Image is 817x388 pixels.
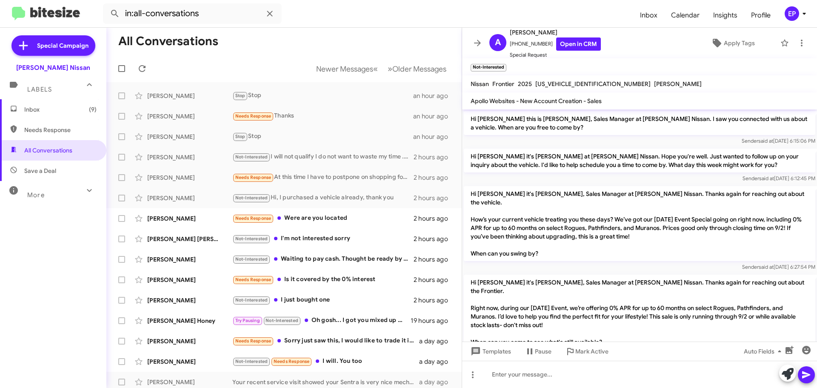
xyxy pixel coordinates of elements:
span: All Conversations [24,146,72,155]
button: Pause [518,344,558,359]
span: Needs Response [235,338,271,344]
button: Templates [462,344,518,359]
div: 2 hours ago [414,153,455,161]
span: Not-Interested [235,154,268,160]
span: Pause [535,344,551,359]
span: Sender [DATE] 6:27:54 PM [742,264,815,270]
div: [PERSON_NAME] [147,296,232,305]
div: [PERSON_NAME] [147,357,232,366]
div: an hour ago [413,112,455,121]
button: Apply Tags [689,35,776,51]
span: Needs Response [235,113,271,119]
a: Inbox [633,3,664,28]
span: Insights [706,3,744,28]
div: At this time I have to postpone on shopping for a new vehicle. I hope you understand [232,172,414,182]
p: Hi [PERSON_NAME] it's [PERSON_NAME], Sales Manager at [PERSON_NAME] Nissan. Thanks again for reac... [464,275,815,350]
span: Save a Deal [24,167,56,175]
div: an hour ago [413,132,455,141]
div: Were are you located [232,213,414,223]
div: a day ago [419,357,455,366]
div: a day ago [419,337,455,345]
span: Try Pausing [235,318,260,323]
div: [PERSON_NAME] [147,276,232,284]
div: EP [785,6,799,21]
a: Special Campaign [11,35,95,56]
span: Labels [27,86,52,93]
span: Newer Messages [316,64,373,74]
span: Sender [DATE] 6:12:45 PM [743,175,815,181]
div: [PERSON_NAME] [147,255,232,264]
span: A [495,36,501,49]
div: a day ago [419,378,455,386]
span: Auto Fields [744,344,785,359]
div: 2 hours ago [414,194,455,202]
span: Not-Interested [235,236,268,241]
span: 2025 [518,80,532,88]
span: Special Request [510,51,601,59]
span: Frontier [492,80,514,88]
span: Not-Interested [235,297,268,303]
div: 2 hours ago [414,296,455,305]
div: Stop [232,132,413,141]
div: [PERSON_NAME] [147,337,232,345]
span: « [373,63,378,74]
div: 2 hours ago [414,173,455,182]
p: Hi [PERSON_NAME] it's [PERSON_NAME], Sales Manager at [PERSON_NAME] Nissan. Thanks again for reac... [464,186,815,261]
span: More [27,191,45,199]
div: Is it covered by the 0% interest [232,275,414,285]
span: Older Messages [392,64,446,74]
span: [PERSON_NAME] [654,80,702,88]
a: Calendar [664,3,706,28]
span: Not-Interested [235,359,268,364]
div: [PERSON_NAME] Honey [147,316,232,325]
span: Needs Response [274,359,310,364]
div: [PERSON_NAME] Nissan [16,63,90,72]
a: Profile [744,3,777,28]
button: Next [383,60,451,78]
div: Waiting to pay cash. Thought be ready by now but broke [PERSON_NAME] then had a fall set back [232,254,414,264]
span: Not-Interested [235,195,268,201]
div: Oh gosh... I got you mixed up with another dealer we bought a jeep from. We live in [US_STATE] no... [232,316,411,325]
div: 2 hours ago [414,214,455,223]
span: Not-Interested [266,318,298,323]
p: Hi [PERSON_NAME] this is [PERSON_NAME], Sales Manager at [PERSON_NAME] Nissan. I saw you connecte... [464,111,815,135]
span: » [388,63,392,74]
span: Nissan [471,80,489,88]
div: [PERSON_NAME] [147,132,232,141]
span: Needs Response [235,216,271,221]
div: I will. You too [232,356,419,366]
span: Sender [DATE] 6:15:06 PM [742,138,815,144]
div: I will not qualify I do not want to waste my time ..thank you not intrested [232,152,414,162]
span: Apollo Websites - New Account Creation - Sales [471,97,602,105]
div: I just bought one [232,295,414,305]
div: [PERSON_NAME] [147,112,232,121]
span: said at [759,264,774,270]
span: (9) [89,105,97,114]
span: said at [759,175,774,181]
span: Needs Response [235,175,271,180]
span: said at [758,138,773,144]
nav: Page navigation example [311,60,451,78]
span: Not-Interested [235,256,268,262]
div: 19 hours ago [411,316,455,325]
span: [PHONE_NUMBER] [510,37,601,51]
div: an hour ago [413,92,455,100]
p: Hi [PERSON_NAME] it's [PERSON_NAME] at [PERSON_NAME] Nissan. Hope you're well. Just wanted to fol... [464,149,815,172]
div: Stop [232,91,413,101]
div: [PERSON_NAME] [147,153,232,161]
span: Stop [235,134,246,139]
span: Needs Response [235,277,271,282]
span: [PERSON_NAME] [510,27,601,37]
h1: All Conversations [118,34,218,48]
div: [PERSON_NAME] [147,92,232,100]
div: Hi, I purchased a vehicle already, thank you [232,193,414,203]
div: Your recent service visit showed your Sentra is very nice mechanically, we might be able to pay u... [232,378,419,386]
div: [PERSON_NAME] [PERSON_NAME] [147,235,232,243]
div: 2 hours ago [414,276,455,284]
div: [PERSON_NAME] [147,194,232,202]
span: Needs Response [24,126,97,134]
div: I'm not interested sorry [232,234,414,244]
small: Not-Interested [471,64,506,72]
span: Inbox [24,105,97,114]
